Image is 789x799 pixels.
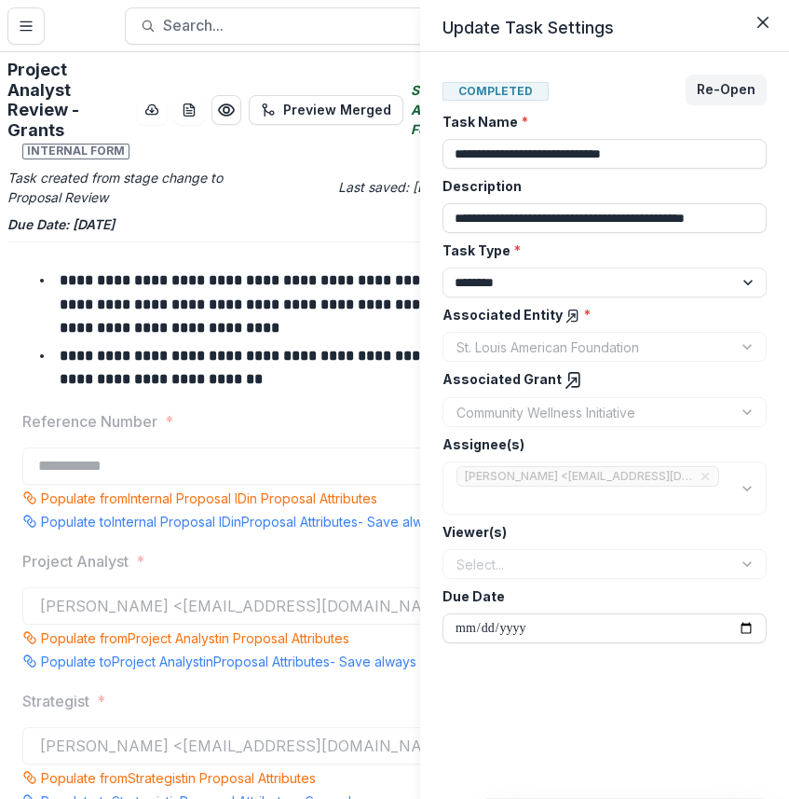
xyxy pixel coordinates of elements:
[686,75,767,104] button: Re-Open
[442,176,755,196] label: Description
[442,586,755,606] label: Due Date
[442,112,755,131] label: Task Name
[748,7,778,37] button: Close
[442,434,755,454] label: Assignee(s)
[442,82,549,101] span: Completed
[442,522,755,542] label: Viewer(s)
[442,305,755,324] label: Associated Entity
[442,369,755,390] label: Associated Grant
[442,241,755,260] label: Task Type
